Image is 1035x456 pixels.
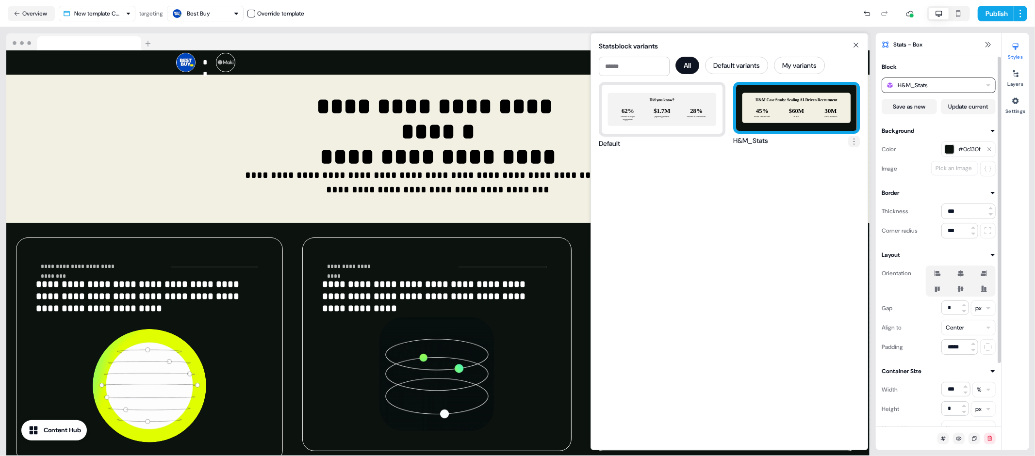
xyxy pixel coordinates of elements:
div: Default [599,139,620,148]
button: Border [882,188,996,198]
button: Default variants [705,57,768,74]
div: Color [882,142,896,157]
button: Container Size [882,366,996,376]
div: Corner radius [882,223,918,238]
button: Settings [1002,93,1029,114]
button: Block [882,62,996,72]
button: Best Buy [167,6,244,21]
button: Save as new [882,99,937,114]
div: H&M_Stats [733,136,768,147]
button: Background [882,126,996,136]
div: Block [882,62,897,72]
div: Container Size [882,366,921,376]
div: Stats block variants [599,41,860,51]
div: Height [882,401,899,417]
button: Layers [1002,66,1029,87]
button: All [675,57,699,74]
div: px [975,404,982,414]
div: H&M_Stats [898,80,928,90]
div: Padding [882,339,903,355]
button: Update current [941,99,996,114]
button: H&M_Stats [882,78,996,93]
div: Width [882,382,898,397]
button: Layout [882,250,996,260]
img: Image [93,329,206,442]
div: Align to [882,320,902,335]
div: Max width [882,421,908,436]
div: Layout [882,250,900,260]
div: Pick an image [934,163,974,173]
div: targeting [139,9,163,18]
button: Content Hub [21,420,87,440]
div: Best Buy [187,9,210,18]
button: My variants [774,57,825,74]
div: px [975,303,982,313]
div: Center [946,323,964,332]
div: Border [882,188,899,198]
button: Pick an image [931,161,978,175]
div: % [977,385,982,394]
div: New template Copy [74,9,122,18]
button: Styles [1002,39,1029,60]
span: Stats - Box [893,40,922,49]
div: Thickness [882,204,908,219]
button: H&M Case Study: Scaling AI-Driven Recrutment45%Faster Time-to-Hire$60Min ROI30MLower TurnoverH&M_... [733,82,860,147]
span: #0c130f [958,144,983,154]
div: Background [882,126,914,136]
div: Image [882,161,897,176]
div: Orientation [882,266,911,281]
div: Content Hub [44,425,81,435]
button: Publish [978,6,1014,21]
div: None [946,424,960,433]
div: Override template [257,9,304,18]
button: Overview [8,6,55,21]
img: Browser topbar [6,33,155,51]
img: Image [379,317,494,431]
div: Gap [882,300,892,316]
button: #0c130f [941,142,996,157]
button: Did you know?62%Increase in buyer engagement$1.7Mpipeline generated28%increase in conversionsDefault [599,82,725,148]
